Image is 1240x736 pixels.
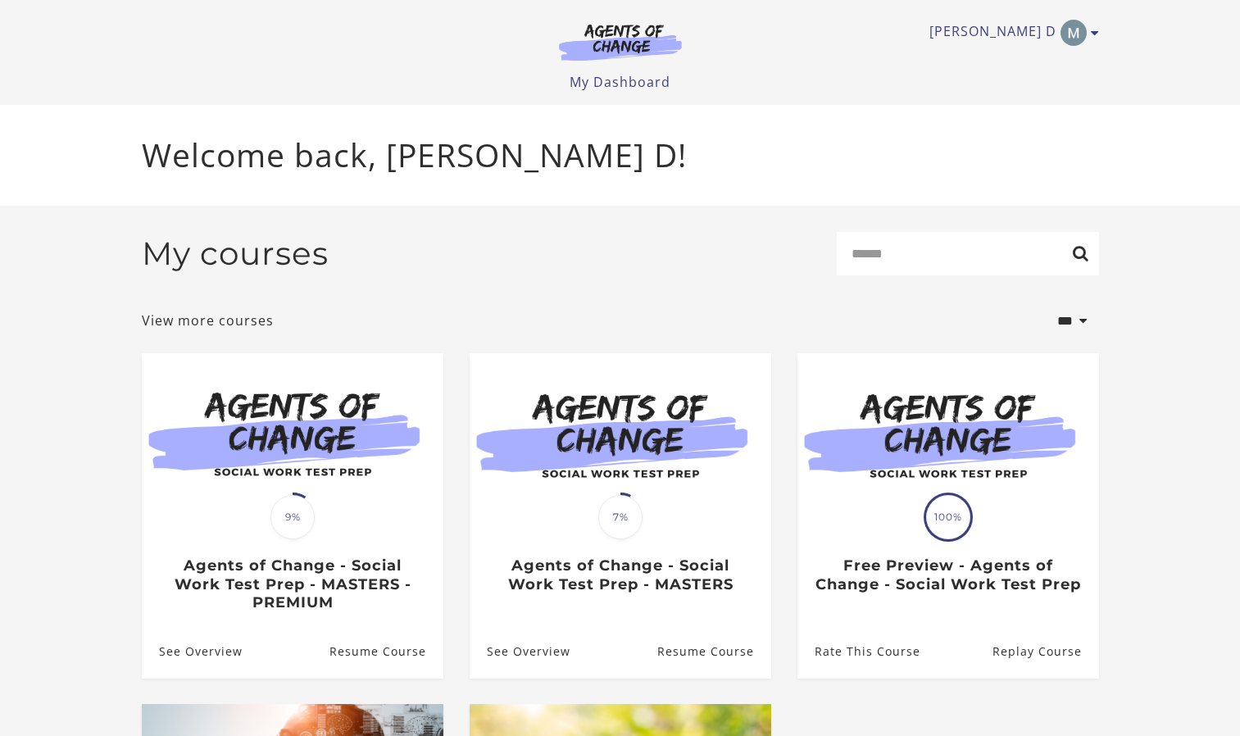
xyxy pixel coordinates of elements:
a: My Dashboard [570,73,670,91]
h3: Agents of Change - Social Work Test Prep - MASTERS - PREMIUM [159,557,425,612]
a: Agents of Change - Social Work Test Prep - MASTERS: See Overview [470,625,570,678]
p: Welcome back, [PERSON_NAME] D! [142,131,1099,179]
a: Free Preview - Agents of Change - Social Work Test Prep: Resume Course [992,625,1098,678]
a: View more courses [142,311,274,330]
img: Agents of Change Logo [542,23,699,61]
a: Agents of Change - Social Work Test Prep - MASTERS - PREMIUM: Resume Course [329,625,443,678]
span: 9% [270,495,315,539]
a: Agents of Change - Social Work Test Prep - MASTERS: Resume Course [656,625,770,678]
h2: My courses [142,234,329,273]
h3: Free Preview - Agents of Change - Social Work Test Prep [815,557,1081,593]
h3: Agents of Change - Social Work Test Prep - MASTERS [487,557,753,593]
a: Agents of Change - Social Work Test Prep - MASTERS - PREMIUM: See Overview [142,625,243,678]
a: Toggle menu [929,20,1091,46]
span: 7% [598,495,643,539]
a: Free Preview - Agents of Change - Social Work Test Prep: Rate This Course [797,625,920,678]
span: 100% [926,495,970,539]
